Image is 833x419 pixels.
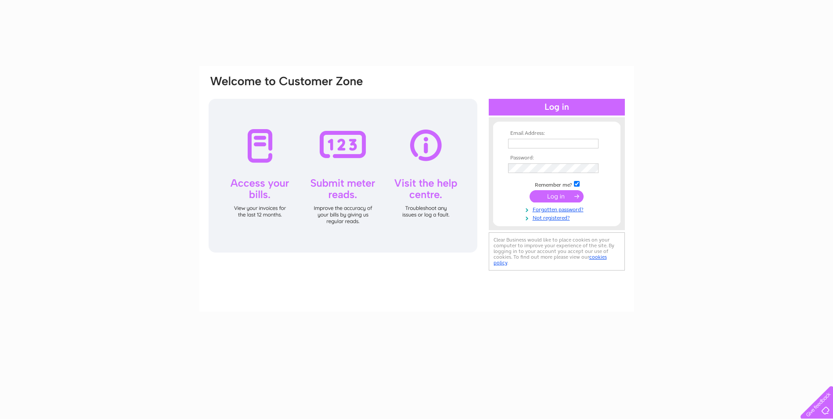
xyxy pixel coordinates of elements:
[494,254,607,266] a: cookies policy
[506,180,608,188] td: Remember me?
[506,130,608,137] th: Email Address:
[506,155,608,161] th: Password:
[489,232,625,271] div: Clear Business would like to place cookies on your computer to improve your experience of the sit...
[508,205,608,213] a: Forgotten password?
[530,190,584,202] input: Submit
[508,213,608,221] a: Not registered?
